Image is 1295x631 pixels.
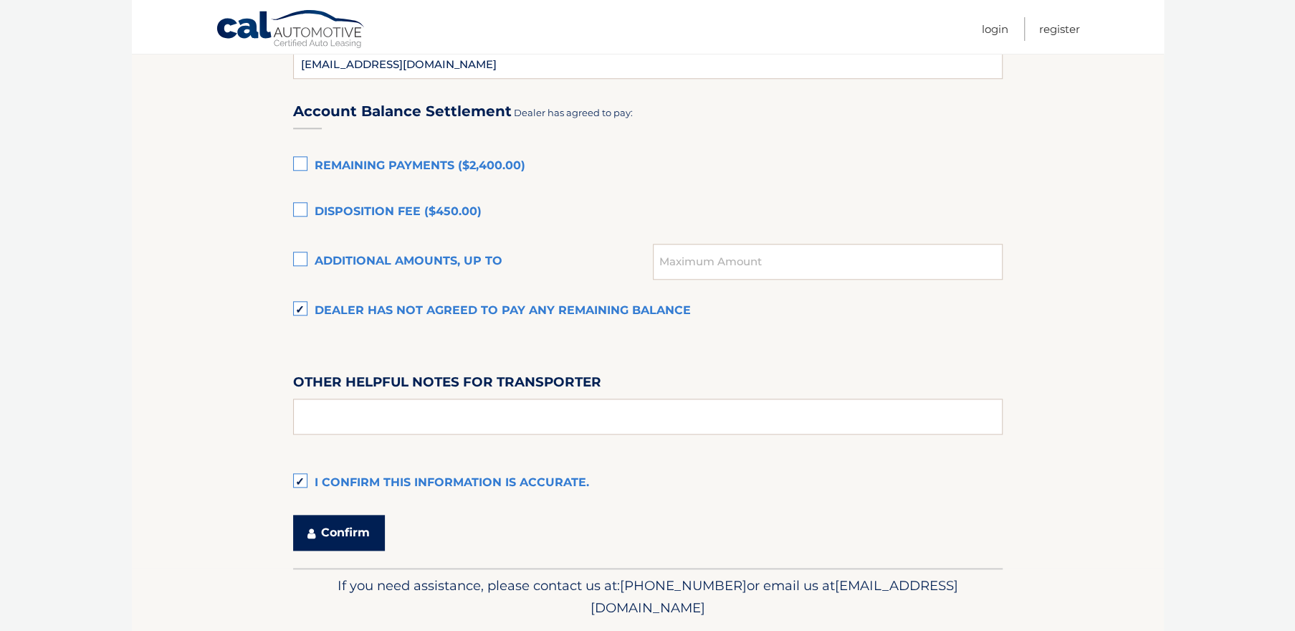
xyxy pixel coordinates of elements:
[982,17,1008,41] a: Login
[293,247,654,276] label: Additional amounts, up to
[293,198,1003,227] label: Disposition Fee ($450.00)
[293,297,1003,326] label: Dealer has not agreed to pay any remaining balance
[293,371,601,398] label: Other helpful notes for transporter
[514,107,633,118] span: Dealer has agreed to pay:
[620,577,747,594] span: [PHONE_NUMBER]
[293,152,1003,181] label: Remaining Payments ($2,400.00)
[216,9,366,51] a: Cal Automotive
[293,515,385,551] button: Confirm
[293,469,1003,498] label: I confirm this information is accurate.
[653,244,1002,280] input: Maximum Amount
[293,103,512,120] h3: Account Balance Settlement
[1039,17,1080,41] a: Register
[302,574,993,620] p: If you need assistance, please contact us at: or email us at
